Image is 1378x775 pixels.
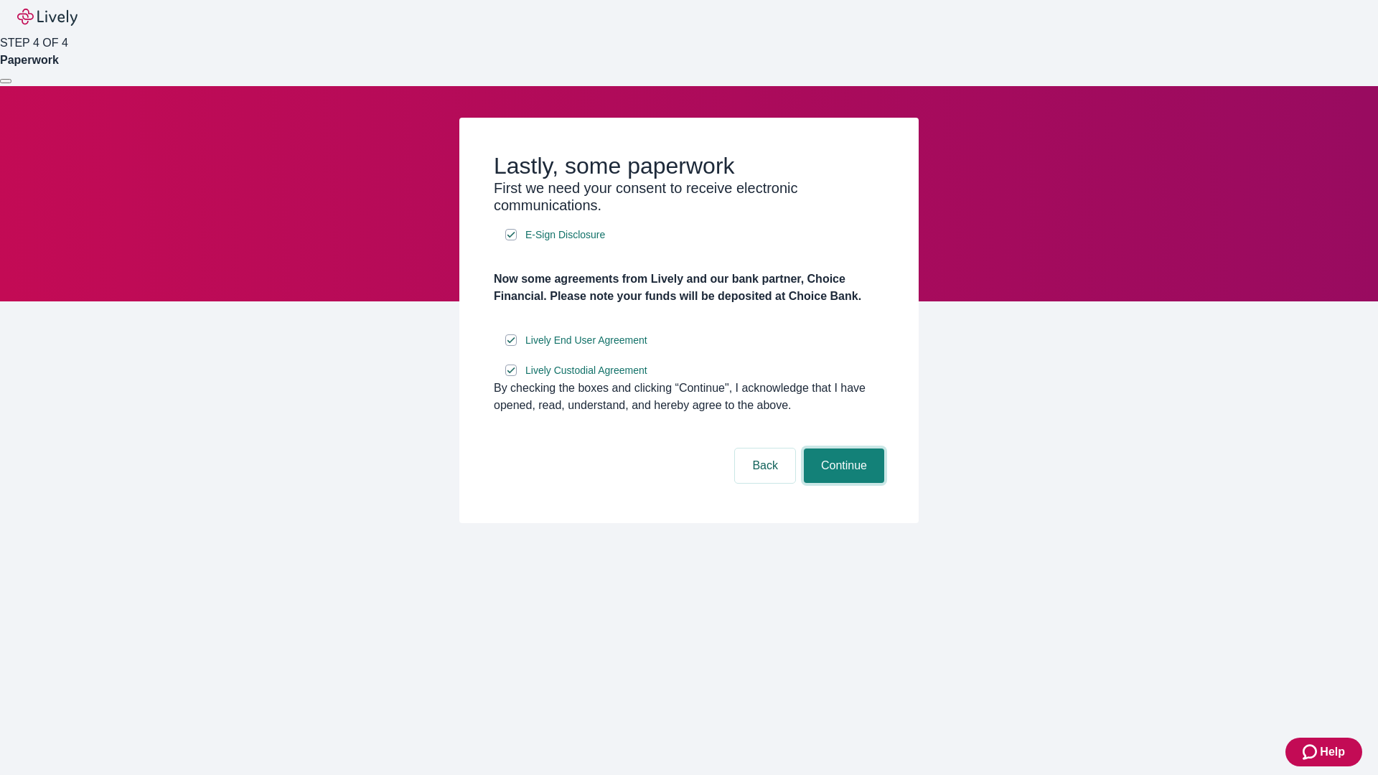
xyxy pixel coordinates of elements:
a: e-sign disclosure document [522,332,650,349]
img: Lively [17,9,78,26]
svg: Zendesk support icon [1303,743,1320,761]
button: Zendesk support iconHelp [1285,738,1362,766]
h4: Now some agreements from Lively and our bank partner, Choice Financial. Please note your funds wi... [494,271,884,305]
button: Back [735,448,795,483]
div: By checking the boxes and clicking “Continue", I acknowledge that I have opened, read, understand... [494,380,884,414]
button: Continue [804,448,884,483]
span: Lively End User Agreement [525,333,647,348]
a: e-sign disclosure document [522,226,608,244]
span: Help [1320,743,1345,761]
h3: First we need your consent to receive electronic communications. [494,179,884,214]
h2: Lastly, some paperwork [494,152,884,179]
span: Lively Custodial Agreement [525,363,647,378]
span: E-Sign Disclosure [525,227,605,243]
a: e-sign disclosure document [522,362,650,380]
